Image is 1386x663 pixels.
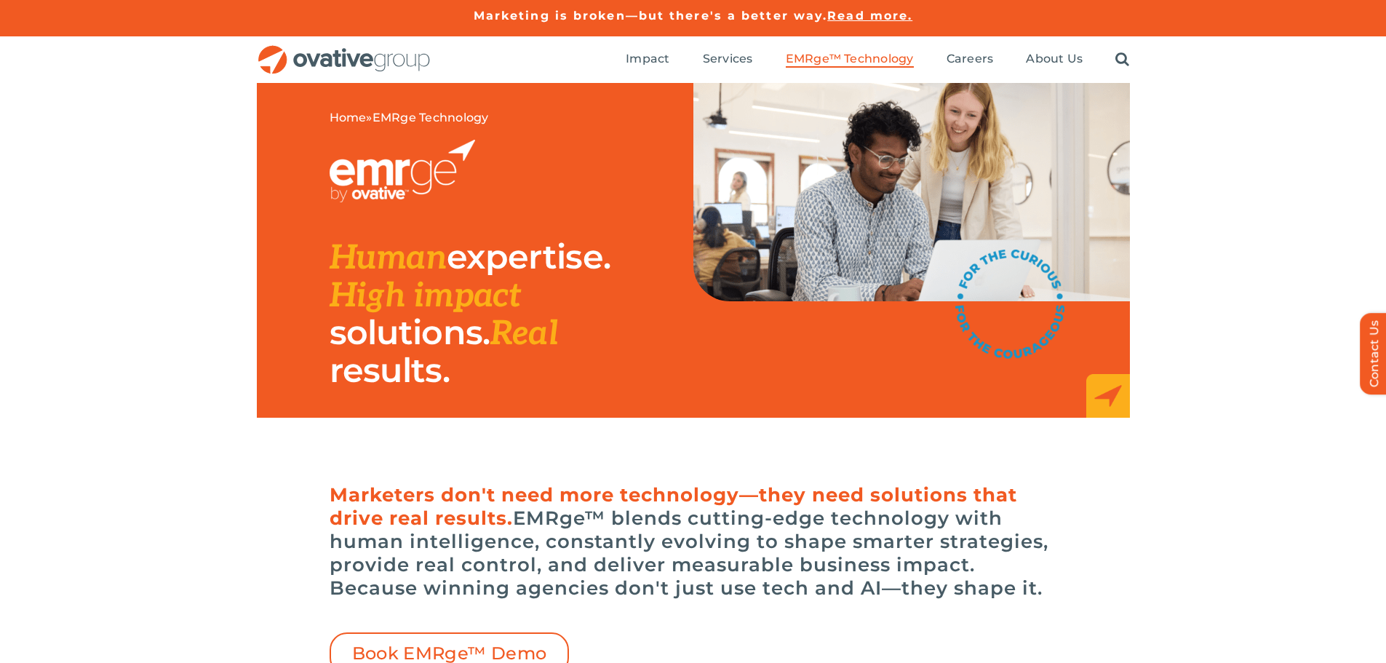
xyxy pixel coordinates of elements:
a: Search [1115,52,1129,68]
img: EMRge_HomePage_Elements_Arrow Box [1086,374,1130,418]
span: Services [703,52,753,66]
span: High impact [330,276,521,317]
span: Impact [626,52,669,66]
span: EMRge™ Technology [786,52,914,66]
a: Careers [947,52,994,68]
span: Marketers don't need more technology—they need solutions that drive real results. [330,483,1017,530]
nav: Menu [626,36,1129,83]
img: EMRGE_RGB_wht [330,140,475,202]
a: EMRge™ Technology [786,52,914,68]
a: OG_Full_horizontal_RGB [257,44,431,57]
span: EMRge Technology [373,111,489,124]
a: About Us [1026,52,1083,68]
img: EMRge Landing Page Header Image [693,83,1130,301]
span: Real [490,314,558,354]
span: About Us [1026,52,1083,66]
a: Home [330,111,367,124]
span: Human [330,238,447,279]
a: Services [703,52,753,68]
a: Marketing is broken—but there's a better way. [474,9,828,23]
span: solutions. [330,311,490,353]
span: expertise. [447,236,610,277]
span: results. [330,349,450,391]
span: » [330,111,489,125]
span: Careers [947,52,994,66]
a: Read more. [827,9,912,23]
h6: EMRge™ blends cutting-edge technology with human intelligence, constantly evolving to shape smart... [330,483,1057,600]
a: Impact [626,52,669,68]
